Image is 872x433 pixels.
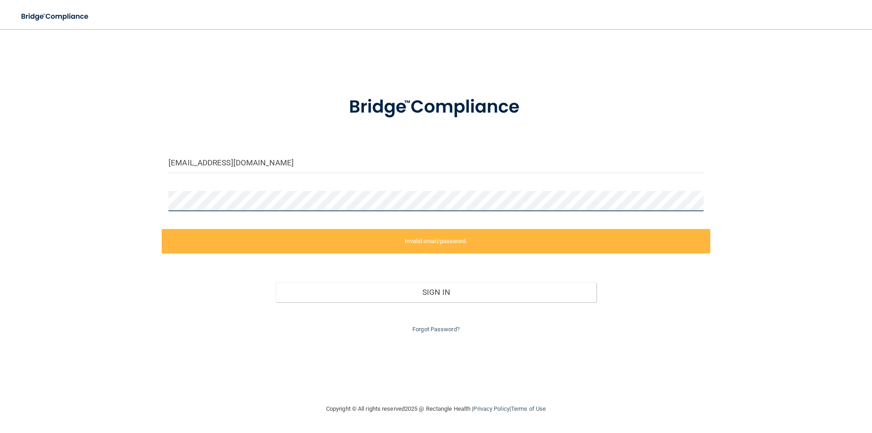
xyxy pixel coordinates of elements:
a: Forgot Password? [412,326,460,333]
a: Terms of Use [511,405,546,412]
div: Copyright © All rights reserved 2025 @ Rectangle Health | | [270,394,602,423]
button: Sign In [276,282,597,302]
label: Invalid email/password. [162,229,710,254]
a: Privacy Policy [473,405,509,412]
img: bridge_compliance_login_screen.278c3ca4.svg [14,7,97,26]
iframe: Drift Widget Chat Controller [715,368,861,405]
input: Email [168,153,704,173]
img: bridge_compliance_login_screen.278c3ca4.svg [330,84,542,131]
